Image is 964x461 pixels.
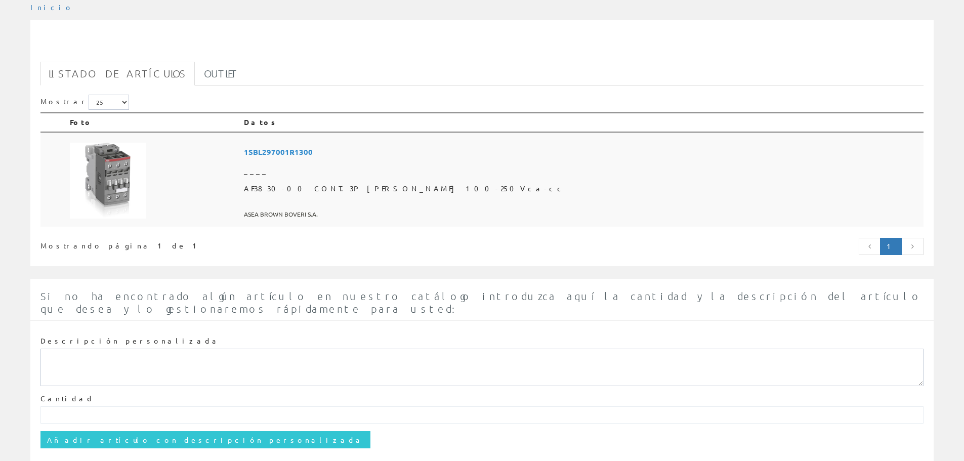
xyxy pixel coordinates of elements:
[30,3,73,12] a: Inicio
[244,143,919,161] span: 1SBL297001R1300
[89,95,129,110] select: Mostrar
[244,161,919,180] span: ____
[244,206,919,223] span: ASEA BROWN BOVERI S.A.
[196,62,246,86] a: Outlet
[40,431,370,448] input: Añadir artículo con descripción personalizada
[70,143,146,219] img: Foto artículo AF38-30-00 CONT.3P BOB 100-250Vca-cc (150x150)
[66,113,240,132] th: Foto
[40,237,400,251] div: Mostrando página 1 de 1
[859,238,881,255] a: Página anterior
[40,62,195,86] a: Listado de artículos
[240,113,924,132] th: Datos
[40,290,921,315] span: Si no ha encontrado algún artículo en nuestro catálogo introduzca aquí la cantidad y la descripci...
[244,180,919,198] span: AF38-30-00 CONT.3P [PERSON_NAME] 100-250Vca-cc
[40,95,129,110] label: Mostrar
[40,394,94,404] label: Cantidad
[880,238,902,255] a: Página actual
[40,36,924,57] h1: 1SBL297001R1300
[40,336,220,346] label: Descripción personalizada
[901,238,924,255] a: Página siguiente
